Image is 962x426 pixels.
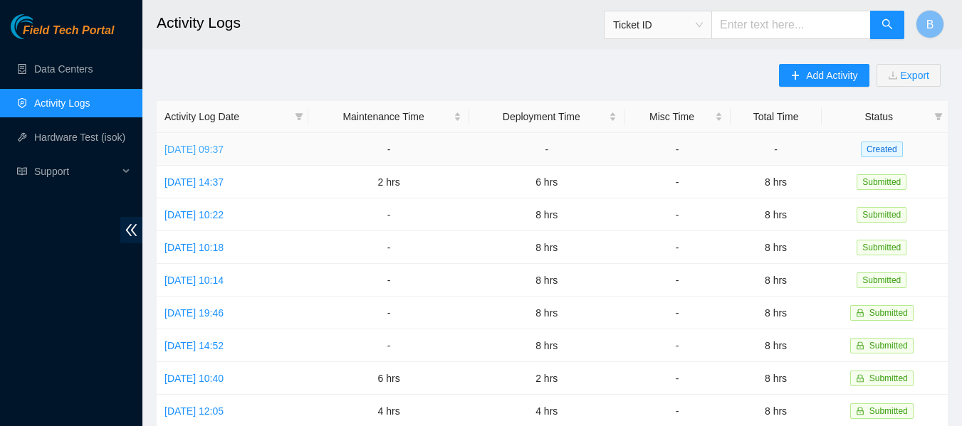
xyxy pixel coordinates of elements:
span: double-left [120,217,142,243]
td: - [731,133,822,166]
span: Submitted [857,272,906,288]
span: read [17,166,27,176]
span: filter [295,112,303,121]
span: filter [934,112,943,121]
a: Activity Logs [34,97,90,109]
td: 8 hrs [731,264,822,297]
a: [DATE] 10:18 [164,242,224,253]
td: - [469,133,624,166]
td: 8 hrs [469,264,624,297]
th: Total Time [731,101,822,133]
td: - [624,198,731,231]
button: downloadExport [877,64,941,87]
td: 2 hrs [308,166,469,198]
td: 6 hrs [469,166,624,198]
a: Hardware Test (isok) [34,132,125,143]
td: 8 hrs [469,231,624,264]
span: B [926,16,934,33]
a: [DATE] 10:40 [164,373,224,384]
span: Submitted [857,240,906,255]
td: 8 hrs [731,231,822,264]
span: filter [931,106,946,127]
button: search [870,11,904,39]
a: [DATE] 12:05 [164,405,224,417]
td: 8 hrs [469,297,624,329]
a: [DATE] 14:37 [164,176,224,188]
span: lock [856,374,864,383]
span: Submitted [869,341,908,351]
button: B [916,10,944,38]
span: Field Tech Portal [23,24,114,38]
a: [DATE] 10:22 [164,209,224,220]
td: 8 hrs [469,198,624,231]
span: Submitted [869,406,908,416]
td: - [308,231,469,264]
a: Akamai TechnologiesField Tech Portal [11,26,114,44]
td: 8 hrs [469,329,624,362]
span: Submitted [857,174,906,190]
td: 8 hrs [731,297,822,329]
span: Submitted [869,373,908,383]
span: Submitted [869,308,908,318]
span: Add Activity [806,68,857,83]
span: lock [856,309,864,317]
td: - [624,133,731,166]
a: [DATE] 09:37 [164,144,224,155]
td: - [308,297,469,329]
td: - [624,329,731,362]
span: Status [830,109,929,124]
td: - [308,133,469,166]
td: 8 hrs [731,329,822,362]
span: Created [861,142,903,157]
span: filter [292,106,306,127]
td: - [624,362,731,395]
td: - [624,264,731,297]
td: - [624,166,731,198]
td: - [624,231,731,264]
input: Enter text here... [711,11,871,39]
td: 8 hrs [731,166,822,198]
a: Data Centers [34,63,93,75]
img: Akamai Technologies [11,14,72,39]
button: plusAdd Activity [779,64,869,87]
td: 8 hrs [731,362,822,395]
span: search [882,18,893,32]
td: - [308,329,469,362]
a: [DATE] 10:14 [164,275,224,286]
span: plus [790,70,800,82]
span: Activity Log Date [164,109,289,124]
td: 6 hrs [308,362,469,395]
td: - [624,297,731,329]
a: [DATE] 19:46 [164,307,224,319]
span: lock [856,341,864,350]
a: [DATE] 14:52 [164,340,224,351]
td: 2 hrs [469,362,624,395]
span: Ticket ID [613,14,703,36]
span: Support [34,157,118,186]
td: - [308,198,469,231]
td: - [308,264,469,297]
span: Submitted [857,207,906,223]
td: 8 hrs [731,198,822,231]
span: lock [856,407,864,415]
